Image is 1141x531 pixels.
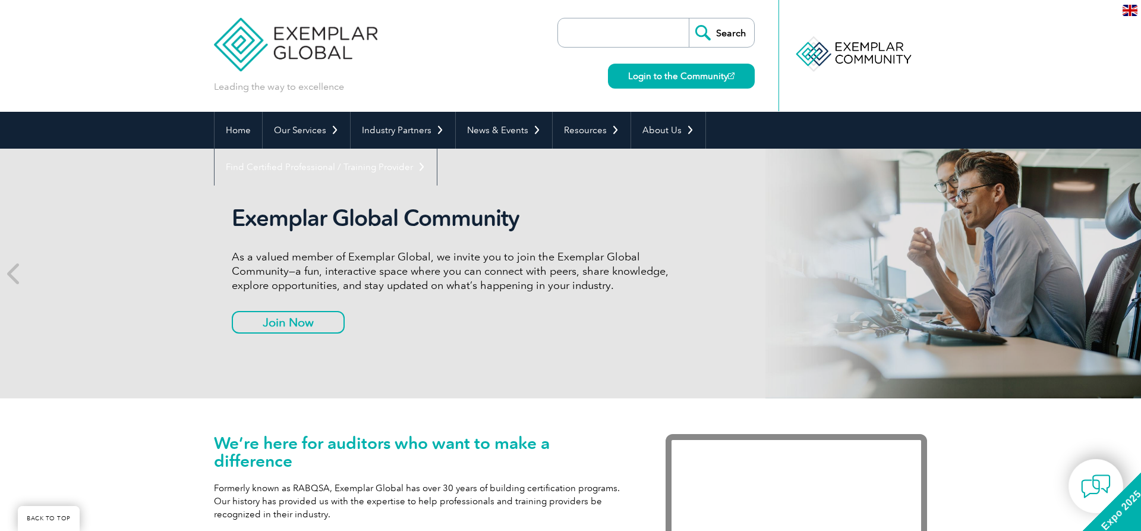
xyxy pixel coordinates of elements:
img: open_square.png [728,73,735,79]
img: en [1123,5,1137,16]
h2: Exemplar Global Community [232,205,677,232]
a: About Us [631,112,705,149]
a: Home [215,112,262,149]
h1: We’re here for auditors who want to make a difference [214,434,630,470]
a: Join Now [232,311,345,334]
a: Find Certified Professional / Training Provider [215,149,437,186]
input: Search [689,18,754,47]
p: Formerly known as RABQSA, Exemplar Global has over 30 years of building certification programs. O... [214,482,630,521]
a: Login to the Community [608,64,755,89]
img: contact-chat.png [1081,472,1111,501]
a: Industry Partners [351,112,455,149]
a: Resources [553,112,631,149]
a: BACK TO TOP [18,506,80,531]
a: News & Events [456,112,552,149]
p: Leading the way to excellence [214,80,344,93]
p: As a valued member of Exemplar Global, we invite you to join the Exemplar Global Community—a fun,... [232,250,677,293]
a: Our Services [263,112,350,149]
